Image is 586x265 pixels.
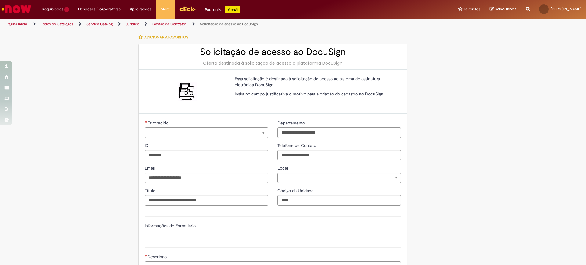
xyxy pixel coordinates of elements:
a: Jurídico [126,22,139,27]
span: Email [145,165,156,171]
input: Título [145,195,268,206]
img: ServiceNow [1,3,32,15]
span: Código da Unidade [277,188,315,193]
input: Telefone de Contato [277,150,401,160]
span: Requisições [42,6,63,12]
span: Necessários - Favorecido [147,120,170,126]
div: Padroniza [205,6,240,13]
span: Telefone de Contato [277,143,317,148]
label: Informações de Formulário [145,223,196,228]
span: Favoritos [464,6,480,12]
span: [PERSON_NAME] [551,6,581,12]
button: Adicionar a Favoritos [138,31,192,44]
img: click_logo_yellow_360x200.png [179,4,196,13]
input: Código da Unidade [277,195,401,206]
span: Título [145,188,157,193]
input: Departamento [277,127,401,138]
img: Solicitação de acesso ao DocuSign [178,82,197,101]
span: 1 [64,7,69,12]
a: Todos os Catálogos [41,22,73,27]
span: Despesas Corporativas [78,6,121,12]
span: ID [145,143,150,148]
a: Solicitação de acesso ao DocuSign [200,22,258,27]
a: Gestão de Contratos [152,22,187,27]
input: ID [145,150,268,160]
h2: Solicitação de acesso ao DocuSign [145,47,401,57]
div: Oferta destinada à solicitação de acesso à plataforma DocuSign [145,60,401,66]
ul: Trilhas de página [5,19,386,30]
input: Email [145,173,268,183]
a: Rascunhos [490,6,517,12]
span: More [161,6,170,12]
p: Insira no campo justificativa o motivo para a criação do cadastro no DocuSign. [235,91,396,97]
a: Limpar campo Favorecido [145,127,268,138]
span: Local [277,165,289,171]
span: Rascunhos [495,6,517,12]
span: Necessários [145,254,147,257]
a: Service Catalog [86,22,113,27]
p: Essa solicitação é destinada à solicitação de acesso ao sistema de assinatura eletrônica DocuSign. [235,76,396,88]
span: Departamento [277,120,306,126]
a: Página inicial [7,22,28,27]
span: Necessários [145,120,147,123]
span: Aprovações [130,6,151,12]
span: Adicionar a Favoritos [144,35,188,40]
p: +GenAi [225,6,240,13]
span: Descrição [147,254,168,260]
a: Limpar campo Local [277,173,401,183]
